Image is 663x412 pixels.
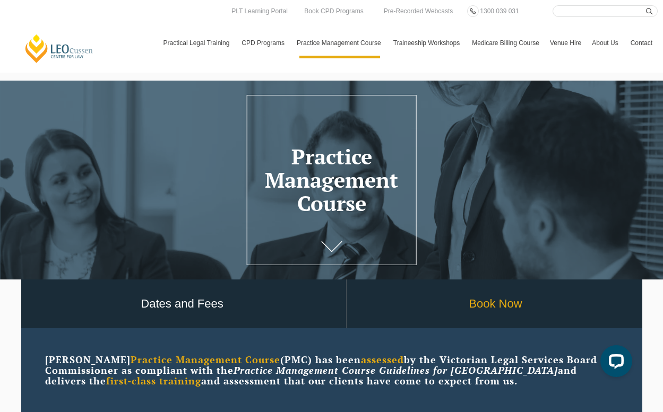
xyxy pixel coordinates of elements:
a: Book CPD Programs [302,5,366,17]
a: About Us [587,28,625,58]
a: Practice Management Course [291,28,388,58]
strong: first-class training [106,374,201,387]
h1: Practice Management Course [252,145,411,215]
a: [PERSON_NAME] Centre for Law [24,33,94,64]
a: Practical Legal Training [158,28,237,58]
strong: assessed [361,353,404,366]
a: Dates and Fees [19,279,346,329]
a: Traineeship Workshops [388,28,467,58]
em: Practice Management Course Guidelines for [GEOGRAPHIC_DATA] [234,364,558,376]
a: Pre-Recorded Webcasts [381,5,456,17]
a: Book Now [347,279,645,329]
iframe: LiveChat chat widget [592,341,636,385]
p: [PERSON_NAME] (PMC) has been by the Victorian Legal Services Board + Commissioner as compliant wi... [45,355,618,386]
a: PLT Learning Portal [229,5,290,17]
a: 1300 039 031 [477,5,521,17]
strong: Practice Management Course [131,353,280,366]
a: Venue Hire [545,28,587,58]
a: CPD Programs [236,28,291,58]
a: Medicare Billing Course [467,28,545,58]
span: 1300 039 031 [480,7,519,15]
a: Contact [625,28,658,58]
